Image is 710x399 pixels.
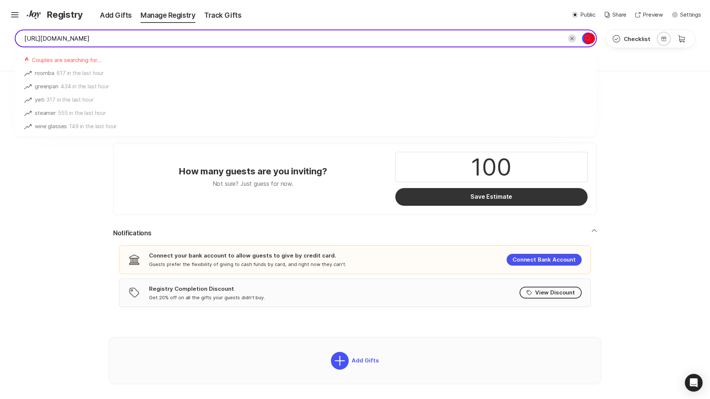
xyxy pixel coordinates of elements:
[47,8,83,21] span: Registry
[149,294,265,301] p: Get 20% off on all the gifts your guests didn't buy.
[58,109,106,118] p: 555 in the last hour
[85,10,136,21] div: Add Gifts
[35,96,44,105] p: yeti
[643,11,663,19] p: Preview
[46,96,93,105] p: 317 in the last hour
[113,229,151,238] p: Notifications
[113,229,597,238] button: Notifications
[349,357,379,364] p: Add Gifts
[582,33,594,44] button: Search for
[685,374,703,392] div: Open Intercom Messenger
[213,179,293,188] p: Not sure? Just guess for now.
[35,82,58,91] p: greenpan
[680,11,701,19] p: Settings
[580,11,595,19] p: Public
[507,254,582,266] button: Connect Bank Account
[57,69,104,78] p: 617 in the last hour
[572,11,595,19] button: Public
[672,11,701,19] button: Settings
[35,69,54,78] p: roomba
[612,11,626,19] p: Share
[61,82,109,91] p: 434 in the last hour
[149,261,346,267] p: Guests prefer the flexibility of giving to cash funds by card, and right now they can't.
[395,188,588,206] button: Save Estimate
[149,252,336,259] p: Connect your bank account to allow guests to give by credit card.
[149,285,234,293] p: Registry Completion Discount
[15,30,597,47] input: Search brands, products, or paste a URL
[604,11,626,19] button: Share
[635,11,663,19] button: Preview
[32,56,101,64] p: Couples are searching for…
[136,10,200,21] div: Manage Registry
[200,10,246,21] div: Track Gifts
[35,109,56,118] p: steamer
[568,34,576,42] button: Clear search
[179,166,327,177] p: How many guests are you inviting?
[35,122,67,131] p: wine glasses
[113,238,597,313] div: Notifications
[520,287,582,299] button: View Discount
[606,30,656,48] button: Checklist
[69,122,116,131] p: 149 in the last hour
